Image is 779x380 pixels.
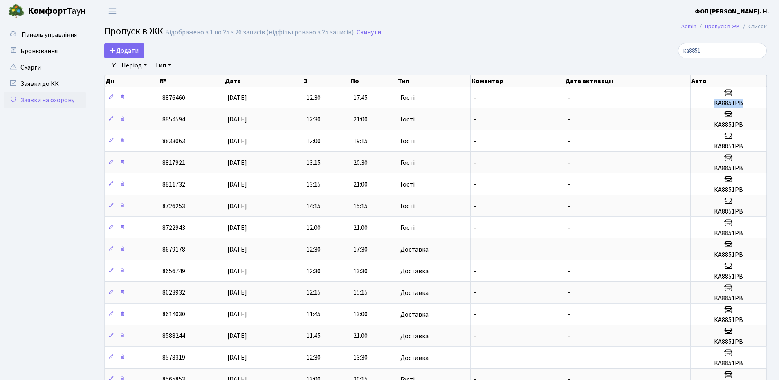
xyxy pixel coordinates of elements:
span: - [568,332,570,341]
span: 20:30 [353,158,368,167]
span: 8656749 [162,267,185,276]
span: Таун [28,4,86,18]
span: 21:00 [353,223,368,232]
span: Доставка [400,355,429,361]
span: - [568,93,570,102]
span: 13:15 [306,180,321,189]
span: Додати [110,46,139,55]
b: Комфорт [28,4,67,18]
span: - [474,310,476,319]
span: 8854594 [162,115,185,124]
div: Відображено з 1 по 25 з 26 записів (відфільтровано з 25 записів). [165,29,355,36]
span: 8722943 [162,223,185,232]
th: Дата активації [564,75,691,87]
h5: КА8851РВ [694,186,763,194]
span: 12:30 [306,245,321,254]
a: Додати [104,43,144,58]
span: Гості [400,116,415,123]
th: № [159,75,224,87]
span: 12:30 [306,353,321,362]
span: Доставка [400,268,429,274]
span: [DATE] [227,310,247,319]
h5: КА8851РВ [694,143,763,151]
span: [DATE] [227,267,247,276]
span: 12:30 [306,115,321,124]
span: - [568,202,570,211]
span: - [474,115,476,124]
span: Доставка [400,246,429,253]
span: - [474,332,476,341]
h5: КА8851РВ [694,121,763,129]
th: Дії [105,75,159,87]
span: - [474,180,476,189]
a: Заявки до КК [4,76,86,92]
span: - [474,288,476,297]
span: - [568,353,570,362]
span: 13:00 [353,310,368,319]
span: - [474,223,476,232]
span: 21:00 [353,180,368,189]
span: 12:30 [306,267,321,276]
span: - [568,180,570,189]
a: ФОП [PERSON_NAME]. Н. [695,7,769,16]
th: Авто [691,75,767,87]
span: Гості [400,225,415,231]
span: [DATE] [227,158,247,167]
span: - [474,93,476,102]
a: Скарги [4,59,86,76]
span: 21:00 [353,115,368,124]
span: Гості [400,203,415,209]
span: [DATE] [227,332,247,341]
h5: КА8851РВ [694,229,763,237]
input: Пошук... [678,43,767,58]
span: 8679178 [162,245,185,254]
span: 11:45 [306,332,321,341]
h5: КА8851РВ [694,164,763,172]
h5: КА8851РВ [694,295,763,302]
span: 8588244 [162,332,185,341]
span: 15:15 [353,202,368,211]
th: Дата [224,75,303,87]
span: 8623932 [162,288,185,297]
span: [DATE] [227,137,247,146]
button: Переключити навігацію [102,4,123,18]
a: Панель управління [4,27,86,43]
th: Коментар [471,75,564,87]
span: - [474,158,476,167]
span: [DATE] [227,115,247,124]
span: 8614030 [162,310,185,319]
span: Доставка [400,311,429,318]
span: - [568,158,570,167]
span: [DATE] [227,245,247,254]
span: - [568,115,570,124]
span: [DATE] [227,223,247,232]
span: 8811732 [162,180,185,189]
a: Бронювання [4,43,86,59]
a: Заявки на охорону [4,92,86,108]
span: - [474,353,476,362]
span: 13:15 [306,158,321,167]
span: 8833063 [162,137,185,146]
span: - [568,310,570,319]
a: Admin [681,22,696,31]
span: - [568,223,570,232]
span: 12:30 [306,93,321,102]
span: [DATE] [227,93,247,102]
span: Доставка [400,290,429,296]
nav: breadcrumb [669,18,779,35]
span: - [474,137,476,146]
span: 13:30 [353,353,368,362]
h5: КА8851РВ [694,208,763,216]
li: Список [740,22,767,31]
span: 17:30 [353,245,368,254]
span: 8726253 [162,202,185,211]
span: [DATE] [227,288,247,297]
span: - [474,267,476,276]
span: 12:00 [306,223,321,232]
th: Тип [397,75,470,87]
span: - [474,245,476,254]
h5: КА8851РВ [694,338,763,346]
span: 8817921 [162,158,185,167]
span: 11:45 [306,310,321,319]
